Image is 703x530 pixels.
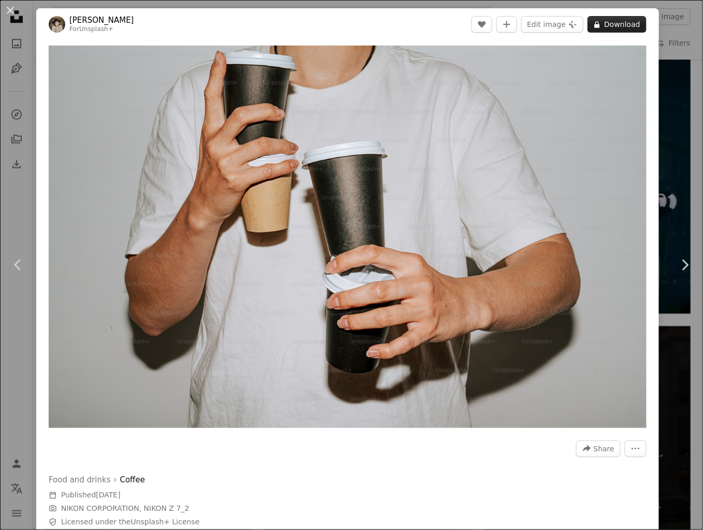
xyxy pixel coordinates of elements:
[49,46,647,428] img: Person holding two disposable coffee cups
[69,25,134,34] div: For
[49,474,359,486] div: ›
[472,16,492,33] button: Like
[49,46,647,428] button: Zoom in on this image
[61,504,189,514] button: NIKON CORPORATION, NIKON Z 7_2
[120,474,145,486] a: Coffee
[49,474,111,486] a: Food and drinks
[625,440,647,457] button: More Actions
[79,25,113,33] a: Unsplash+
[594,441,614,457] span: Share
[96,491,120,499] time: August 25, 2025 at 2:35:33 AM CDT
[576,440,621,457] button: Share this image
[69,15,134,25] a: [PERSON_NAME]
[496,16,517,33] button: Add to Collection
[667,215,703,315] a: Next
[588,16,647,33] button: Download
[49,16,65,33] img: Go to Kateryna Hliznitsova's profile
[521,16,583,33] button: Edit image
[61,491,121,499] span: Published
[131,518,200,526] a: Unsplash+ License
[61,517,199,527] span: Licensed under the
